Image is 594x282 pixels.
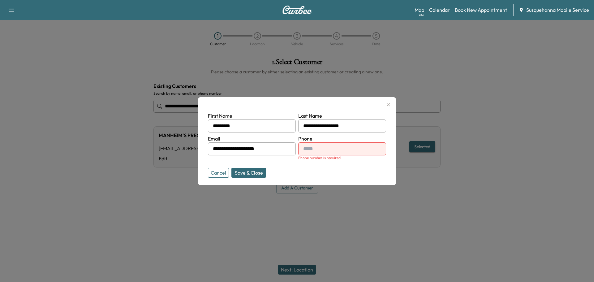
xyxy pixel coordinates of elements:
button: Cancel [208,168,229,178]
label: First Name [208,113,232,119]
button: Save & Close [231,168,266,178]
span: Susquehanna Mobile Service [526,6,589,14]
img: Curbee Logo [282,6,312,14]
a: Book New Appointment [455,6,507,14]
label: Email [208,136,220,142]
div: Beta [418,13,424,17]
div: Phone number is required [298,155,386,160]
a: Calendar [429,6,450,14]
a: MapBeta [415,6,424,14]
label: Last Name [298,113,322,119]
label: Phone [298,136,312,142]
